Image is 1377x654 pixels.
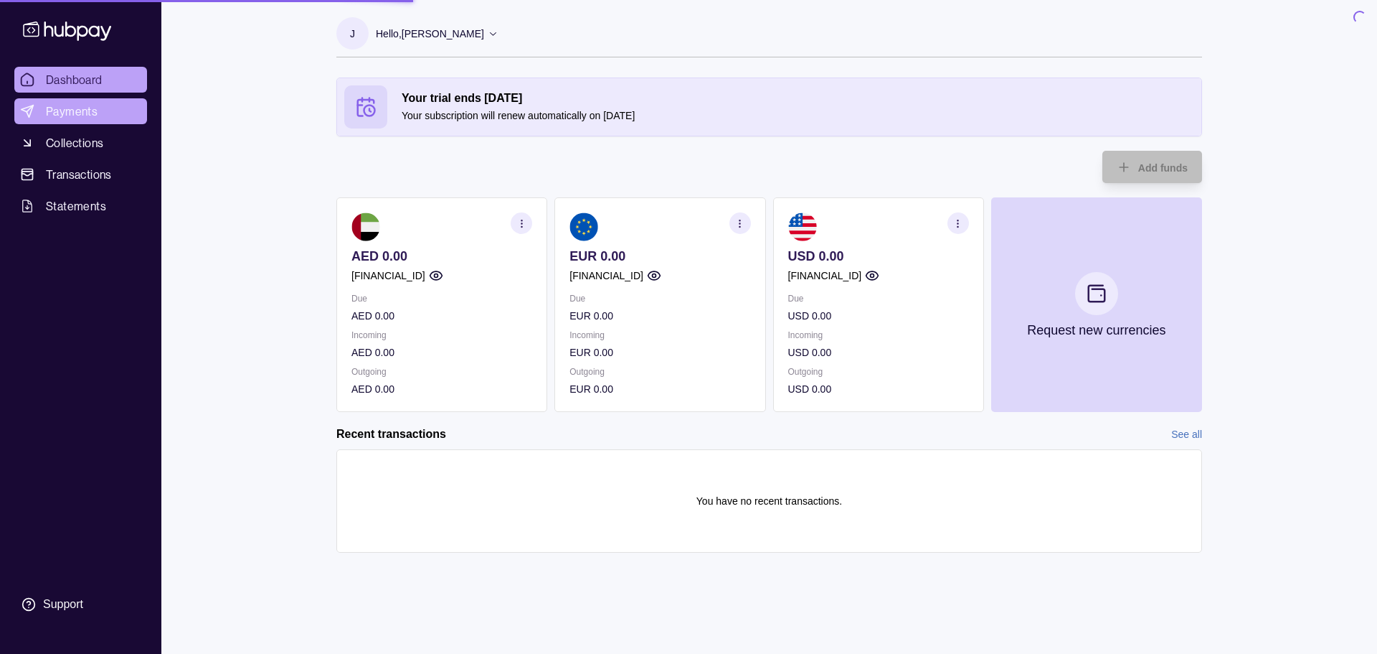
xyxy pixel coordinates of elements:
[788,381,969,397] p: USD 0.00
[14,589,147,620] a: Support
[351,364,532,380] p: Outgoing
[351,248,532,264] p: AED 0.00
[351,268,425,284] p: [FINANCIAL_ID]
[788,345,969,360] p: USD 0.00
[788,308,969,324] p: USD 0.00
[14,162,147,187] a: Transactions
[14,130,147,156] a: Collections
[376,26,484,42] p: Hello, [PERSON_NAME]
[46,103,98,120] span: Payments
[1027,322,1165,338] p: Request new currencies
[46,71,103,88] span: Dashboard
[788,212,817,241] img: us
[46,197,106,215] span: Statements
[569,212,598,241] img: eu
[350,26,355,42] p: J
[351,381,532,397] p: AED 0.00
[351,291,532,307] p: Due
[569,268,643,284] p: [FINANCIAL_ID]
[46,166,112,183] span: Transactions
[569,248,750,264] p: EUR 0.00
[569,308,750,324] p: EUR 0.00
[351,327,532,343] p: Incoming
[351,212,380,241] img: ae
[14,98,147,124] a: Payments
[1138,162,1188,174] span: Add funds
[788,268,862,284] p: [FINANCIAL_ID]
[991,197,1202,412] button: Request new currencies
[788,291,969,307] p: Due
[788,248,969,264] p: USD 0.00
[569,327,750,343] p: Incoming
[14,193,147,219] a: Statements
[1102,151,1202,183] button: Add funds
[14,67,147,93] a: Dashboard
[351,345,532,360] p: AED 0.00
[402,108,1194,123] p: Your subscription will renew automatically on [DATE]
[569,345,750,360] p: EUR 0.00
[1171,426,1202,442] a: See all
[788,327,969,343] p: Incoming
[351,308,532,324] p: AED 0.00
[788,364,969,380] p: Outgoing
[46,134,103,151] span: Collections
[696,493,842,509] p: You have no recent transactions.
[43,597,83,612] div: Support
[569,364,750,380] p: Outgoing
[569,381,750,397] p: EUR 0.00
[569,291,750,307] p: Due
[402,90,1194,106] h2: Your trial ends [DATE]
[336,426,446,442] h2: Recent transactions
